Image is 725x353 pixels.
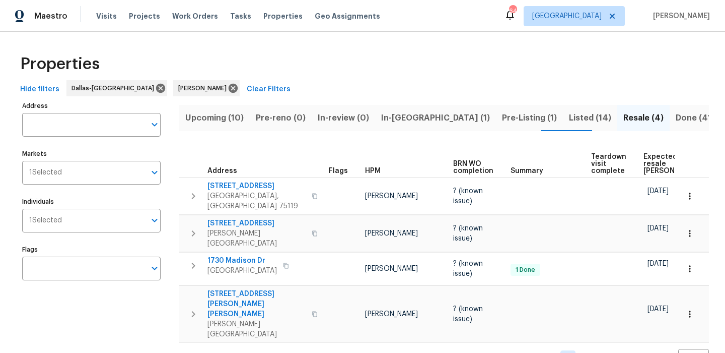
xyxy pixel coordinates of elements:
span: Summary [511,167,543,174]
span: [GEOGRAPHIC_DATA] [207,266,277,276]
button: Hide filters [16,80,63,99]
span: [PERSON_NAME] [365,230,418,237]
span: ? (known issue) [453,260,483,277]
span: [GEOGRAPHIC_DATA] [532,11,602,21]
span: [DATE] [647,225,669,232]
label: Flags [22,247,161,253]
span: Tasks [230,13,251,20]
span: [PERSON_NAME] [365,265,418,272]
span: [PERSON_NAME][GEOGRAPHIC_DATA] [207,228,306,249]
span: Hide filters [20,83,59,96]
span: [PERSON_NAME] [178,83,231,93]
button: Open [148,213,162,227]
span: [PERSON_NAME] [649,11,710,21]
span: Teardown visit complete [591,153,626,174]
span: Clear Filters [247,83,291,96]
span: [STREET_ADDRESS][PERSON_NAME][PERSON_NAME] [207,289,306,319]
span: In-[GEOGRAPHIC_DATA] (1) [381,111,490,125]
span: 1 Done [512,266,539,274]
span: [STREET_ADDRESS] [207,181,306,191]
span: BRN WO completion [453,160,493,174]
span: Pre-reno (0) [256,111,306,125]
span: Flags [329,167,348,174]
span: [STREET_ADDRESS] [207,218,306,228]
span: 1 Selected [29,216,62,225]
span: [PERSON_NAME] [365,311,418,318]
span: 1 Selected [29,168,62,177]
button: Clear Filters [243,80,295,99]
button: Open [148,165,162,180]
label: Markets [22,151,161,157]
div: Dallas-[GEOGRAPHIC_DATA] [66,80,167,96]
span: Properties [20,59,100,69]
label: Individuals [22,199,161,205]
span: ? (known issue) [453,306,483,323]
span: Dallas-[GEOGRAPHIC_DATA] [71,83,158,93]
span: Properties [263,11,303,21]
span: Work Orders [172,11,218,21]
span: [DATE] [647,306,669,313]
span: In-review (0) [318,111,369,125]
span: Visits [96,11,117,21]
div: 64 [509,6,516,16]
span: [GEOGRAPHIC_DATA], [GEOGRAPHIC_DATA] 75119 [207,191,306,211]
span: [PERSON_NAME] [365,193,418,200]
span: Listed (14) [569,111,611,125]
span: HPM [365,167,381,174]
span: Pre-Listing (1) [502,111,557,125]
span: Projects [129,11,160,21]
span: Upcoming (10) [185,111,244,125]
span: [DATE] [647,188,669,195]
button: Open [148,117,162,132]
span: Done (412) [676,111,719,125]
span: Maestro [34,11,67,21]
button: Open [148,261,162,275]
span: Geo Assignments [315,11,380,21]
span: ? (known issue) [453,188,483,205]
label: Address [22,103,161,109]
span: [DATE] [647,260,669,267]
div: [PERSON_NAME] [173,80,240,96]
span: 1730 Madison Dr [207,256,277,266]
span: Address [207,167,237,174]
span: Expected resale [PERSON_NAME] [643,153,700,174]
span: ? (known issue) [453,225,483,242]
span: [PERSON_NAME][GEOGRAPHIC_DATA] [207,319,306,339]
span: Resale (4) [623,111,664,125]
